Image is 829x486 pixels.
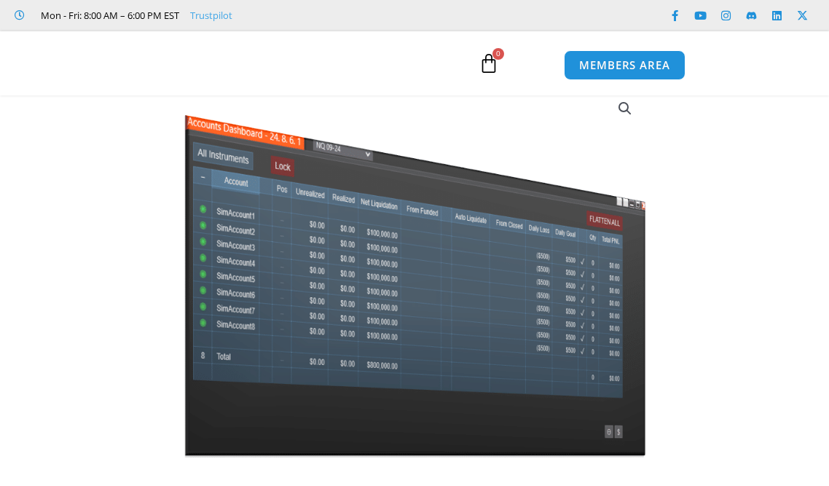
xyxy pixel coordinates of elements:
[612,95,638,122] a: View full-screen image gallery
[579,60,670,71] span: MEMBERS AREA
[564,50,685,80] a: MEMBERS AREA
[181,85,649,458] img: Screenshot 2024-08-26 15462845454
[457,42,521,85] a: 0
[106,37,263,90] img: LogoAI | Affordable Indicators – NinjaTrader
[190,7,232,24] a: Trustpilot
[37,7,179,24] span: Mon - Fri: 8:00 AM – 6:00 PM EST
[492,48,504,60] span: 0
